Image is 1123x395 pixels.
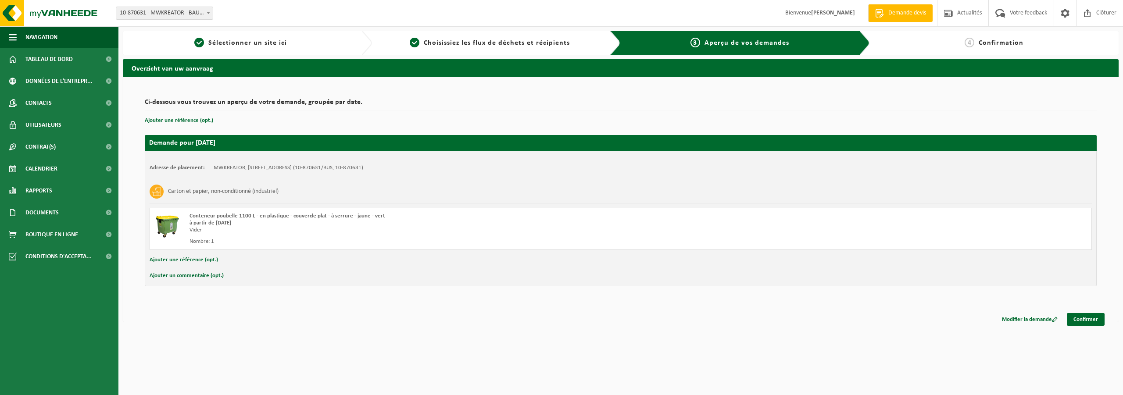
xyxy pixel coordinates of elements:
span: Calendrier [25,158,57,180]
span: 10-870631 - MWKREATOR - BAUFFE [116,7,213,19]
div: Vider [190,227,656,234]
strong: à partir de [DATE] [190,220,231,226]
h2: Overzicht van uw aanvraag [123,59,1119,76]
span: Documents [25,202,59,224]
span: Contrat(s) [25,136,56,158]
button: Ajouter une référence (opt.) [150,254,218,266]
strong: [PERSON_NAME] [811,10,855,16]
span: 4 [965,38,974,47]
h2: Ci-dessous vous trouvez un aperçu de votre demande, groupée par date. [145,99,1097,110]
span: Boutique en ligne [25,224,78,246]
span: 2 [410,38,419,47]
span: Utilisateurs [25,114,61,136]
div: Nombre: 1 [190,238,656,245]
span: Demande devis [886,9,928,18]
span: Confirmation [979,39,1023,46]
button: Ajouter une référence (opt.) [145,115,213,126]
span: Rapports [25,180,52,202]
a: Modifier la demande [995,313,1064,326]
a: 1Sélectionner un site ici [127,38,354,48]
strong: Demande pour [DATE] [149,139,215,146]
span: 3 [690,38,700,47]
span: Données de l'entrepr... [25,70,93,92]
span: Choisissiez les flux de déchets et récipients [424,39,570,46]
span: 1 [194,38,204,47]
button: Ajouter un commentaire (opt.) [150,270,224,281]
span: Conteneur poubelle 1100 L - en plastique - couvercle plat - à serrure - jaune - vert [190,213,385,219]
span: Conditions d'accepta... [25,246,92,267]
span: Contacts [25,92,52,114]
span: Aperçu de vos demandes [705,39,789,46]
img: WB-1100-HPE-GN-51.png [154,213,181,239]
strong: Adresse de placement: [150,165,205,171]
a: Demande devis [868,4,933,22]
h3: Carton et papier, non-conditionné (industriel) [168,185,279,199]
a: 2Choisissiez les flux de déchets et récipients [376,38,604,48]
a: Confirmer [1067,313,1105,326]
span: Navigation [25,26,57,48]
span: Sélectionner un site ici [208,39,287,46]
td: MWKREATOR, [STREET_ADDRESS] (10-870631/BUS, 10-870631) [214,164,363,171]
span: 10-870631 - MWKREATOR - BAUFFE [116,7,213,20]
span: Tableau de bord [25,48,73,70]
